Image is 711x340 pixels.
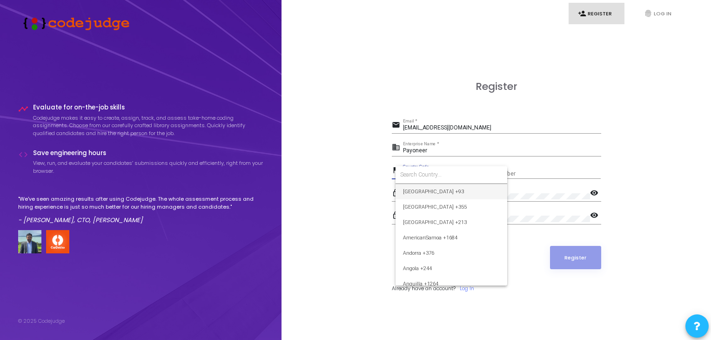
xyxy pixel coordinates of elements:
[403,215,500,230] span: [GEOGRAPHIC_DATA] +213
[403,261,500,276] span: Angola +244
[400,170,503,179] input: Search Country...
[403,184,500,199] span: [GEOGRAPHIC_DATA] +93
[403,276,500,292] span: Anguilla +1264
[403,245,500,261] span: Andorra +376
[403,199,500,215] span: [GEOGRAPHIC_DATA] +355
[403,230,500,245] span: AmericanSamoa +1684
